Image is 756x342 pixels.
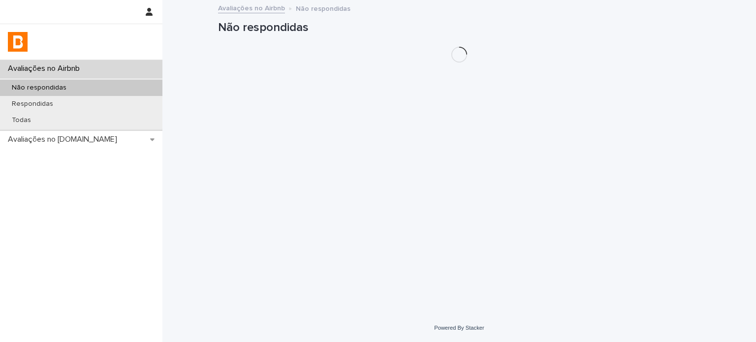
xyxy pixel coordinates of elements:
[4,135,125,144] p: Avaliações no [DOMAIN_NAME]
[296,2,350,13] p: Não respondidas
[4,116,39,124] p: Todas
[218,2,285,13] a: Avaliações no Airbnb
[4,64,88,73] p: Avaliações no Airbnb
[8,32,28,52] img: cYSl4B5TT2v8k4nbwGwX
[4,84,74,92] p: Não respondidas
[4,100,61,108] p: Respondidas
[218,21,700,35] h1: Não respondidas
[434,325,484,331] a: Powered By Stacker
